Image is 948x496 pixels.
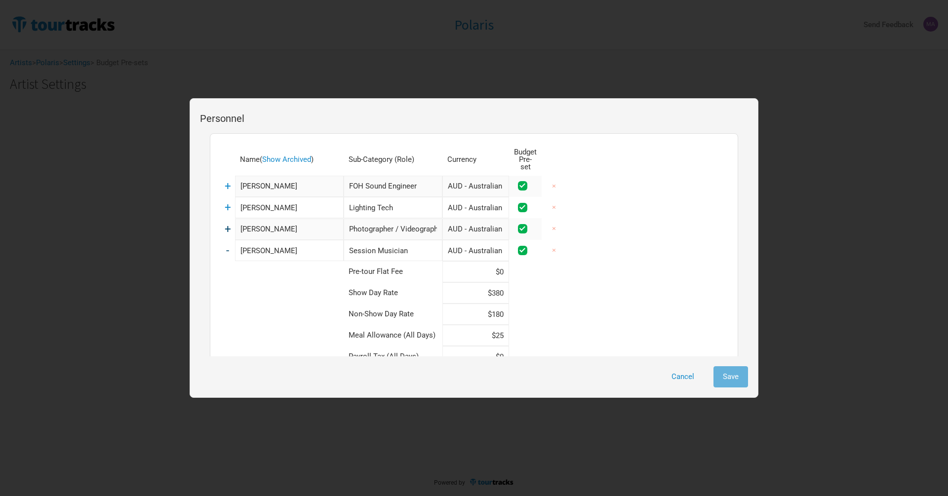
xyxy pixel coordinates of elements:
[226,244,229,257] span: -
[225,223,231,235] span: +
[543,197,565,218] button: ×
[442,144,509,176] th: Currency
[235,197,344,218] input: eg: Paul
[235,144,344,176] th: Name
[344,197,442,218] div: Lighting Tech
[344,261,442,282] td: Pre-tour Flat Fee
[543,218,565,239] button: ×
[713,366,748,387] button: Save
[225,180,231,192] span: +
[344,304,442,325] td: Non-Show Day Rate
[543,240,565,261] button: ×
[344,219,442,240] div: Photographer / Videographer
[344,144,442,176] th: Sub-Category (Role)
[262,155,311,164] a: Show Archived
[344,346,442,367] td: Payroll Tax (All Days)
[225,201,231,214] span: +
[200,114,748,123] div: Personnel
[543,176,565,197] button: ×
[344,240,442,261] div: Session Musician
[260,155,314,164] span: ( )
[509,144,542,176] th: Budget Pre-set
[662,366,704,387] button: Cancel
[344,325,442,346] td: Meal Allowance (All Days)
[235,240,344,261] input: eg: Ozzy
[235,176,344,197] input: eg: Lily
[344,282,442,304] td: Show Day Rate
[235,219,344,240] input: eg: Axel
[344,176,442,197] div: FOH Sound Engineer
[723,372,739,381] span: Save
